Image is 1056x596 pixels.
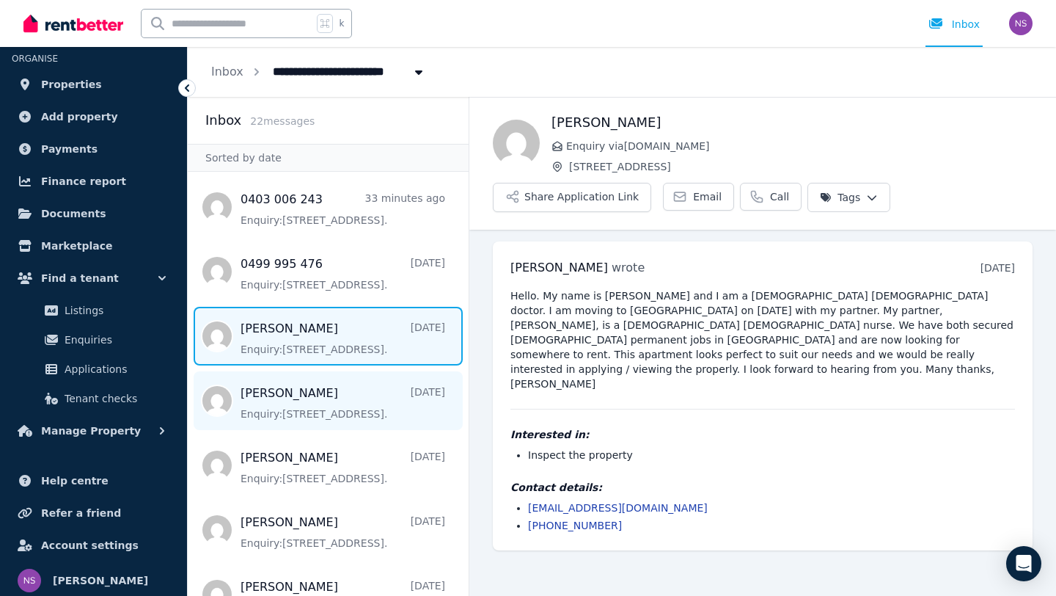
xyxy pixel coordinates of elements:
span: Properties [41,76,102,93]
a: Finance report [12,167,175,196]
span: Finance report [41,172,126,190]
a: [PERSON_NAME][DATE]Enquiry:[STREET_ADDRESS]. [241,514,445,550]
span: Email [693,189,722,204]
div: Open Intercom Messenger [1006,546,1041,581]
a: Inbox [211,65,243,79]
span: Manage Property [41,422,141,440]
span: Account settings [41,537,139,554]
span: Tags [820,190,860,205]
pre: Hello. My name is [PERSON_NAME] and I am a [DEMOGRAPHIC_DATA] [DEMOGRAPHIC_DATA] doctor. I am mov... [510,288,1015,391]
div: Inbox [928,17,980,32]
h4: Contact details: [510,480,1015,495]
a: Email [663,183,734,211]
span: Payments [41,140,98,158]
a: Account settings [12,531,175,560]
span: [STREET_ADDRESS] [569,159,1033,174]
img: Neil Shams [18,569,41,592]
a: [PERSON_NAME][DATE]Enquiry:[STREET_ADDRESS]. [241,385,445,421]
span: 22 message s [250,115,315,127]
button: Share Application Link [493,183,651,212]
h2: Inbox [205,110,241,131]
span: Help centre [41,472,109,490]
a: Documents [12,199,175,228]
span: Enquiries [65,331,164,349]
a: [PERSON_NAME][DATE]Enquiry:[STREET_ADDRESS]. [241,449,445,486]
img: Niamh Courtney [493,120,540,167]
nav: Breadcrumb [188,47,450,97]
img: Neil Shams [1009,12,1033,35]
button: Manage Property [12,416,175,446]
a: [PHONE_NUMBER] [528,520,622,531]
span: ORGANISE [12,54,58,64]
a: Enquiries [18,325,169,355]
h4: Interested in: [510,427,1015,442]
span: Listings [65,302,164,319]
a: Listings [18,296,169,325]
a: 0403 006 24333 minutes agoEnquiry:[STREET_ADDRESS]. [241,191,445,228]
span: Add property [41,108,118,126]
span: Enquiry via [DOMAIN_NAME] [566,139,1033,153]
li: Inspect the property [528,448,1015,462]
a: Properties [12,70,175,99]
a: Marketplace [12,231,175,261]
a: [PERSON_NAME][DATE]Enquiry:[STREET_ADDRESS]. [241,320,445,357]
span: Marketplace [41,237,112,255]
a: Applications [18,355,169,384]
a: Call [740,183,802,211]
button: Tags [807,183,890,212]
span: k [339,18,344,29]
span: Documents [41,205,106,222]
a: Refer a friend [12,498,175,528]
span: Find a tenant [41,269,119,287]
h1: [PERSON_NAME] [551,112,1033,133]
button: Find a tenant [12,264,175,293]
a: Help centre [12,466,175,495]
span: Call [770,189,789,204]
a: Payments [12,134,175,164]
span: [PERSON_NAME] [510,261,608,275]
time: [DATE] [980,262,1015,274]
span: Refer a friend [41,504,121,522]
span: Tenant checks [65,390,164,407]
a: Tenant checks [18,384,169,413]
span: Applications [65,360,164,378]
div: Sorted by date [188,144,469,172]
a: Add property [12,102,175,131]
a: [EMAIL_ADDRESS][DOMAIN_NAME] [528,502,708,514]
span: [PERSON_NAME] [53,572,148,589]
a: 0499 995 476[DATE]Enquiry:[STREET_ADDRESS]. [241,255,445,292]
img: RentBetter [23,12,123,34]
span: wrote [612,261,645,275]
